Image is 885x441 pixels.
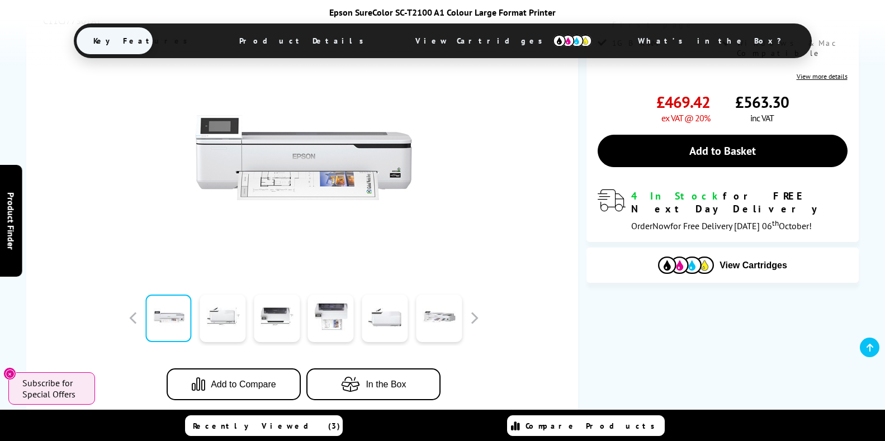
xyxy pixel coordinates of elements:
button: Close [3,367,16,380]
button: View Cartridges [595,256,850,274]
span: Compare Products [526,421,661,431]
span: Add to Compare [211,380,276,390]
span: Order for Free Delivery [DATE] 06 October! [631,220,812,231]
span: Subscribe for Special Offers [22,377,84,400]
a: Compare Products [507,415,665,436]
span: £469.42 [656,92,710,112]
span: 4 In Stock [631,189,723,202]
a: Add to Basket [598,135,847,167]
img: Epson SureColor SC-T2100 [194,49,413,268]
sup: th [772,218,779,228]
img: Cartridges [658,257,714,274]
span: Product Finder [6,192,17,249]
span: £563.30 [735,92,789,112]
div: modal_delivery [598,189,847,231]
span: inc VAT [750,112,774,124]
div: for FREE Next Day Delivery [631,189,847,215]
span: View Cartridges [720,260,787,271]
span: In the Box [366,380,406,390]
span: Key Features [77,27,210,54]
span: ex VAT @ 20% [661,112,710,124]
span: View Cartridges [399,26,609,55]
a: View more details [797,72,848,80]
span: What’s in the Box? [621,27,809,54]
button: Add to Compare [167,368,301,400]
span: Product Details [223,27,386,54]
span: Recently Viewed (3) [193,421,340,431]
div: Epson SureColor SC-T2100 A1 Colour Large Format Printer [51,7,834,18]
img: cmyk-icon.svg [553,35,592,47]
span: Now [652,220,670,231]
a: Recently Viewed (3) [185,415,343,436]
button: In the Box [306,368,441,400]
